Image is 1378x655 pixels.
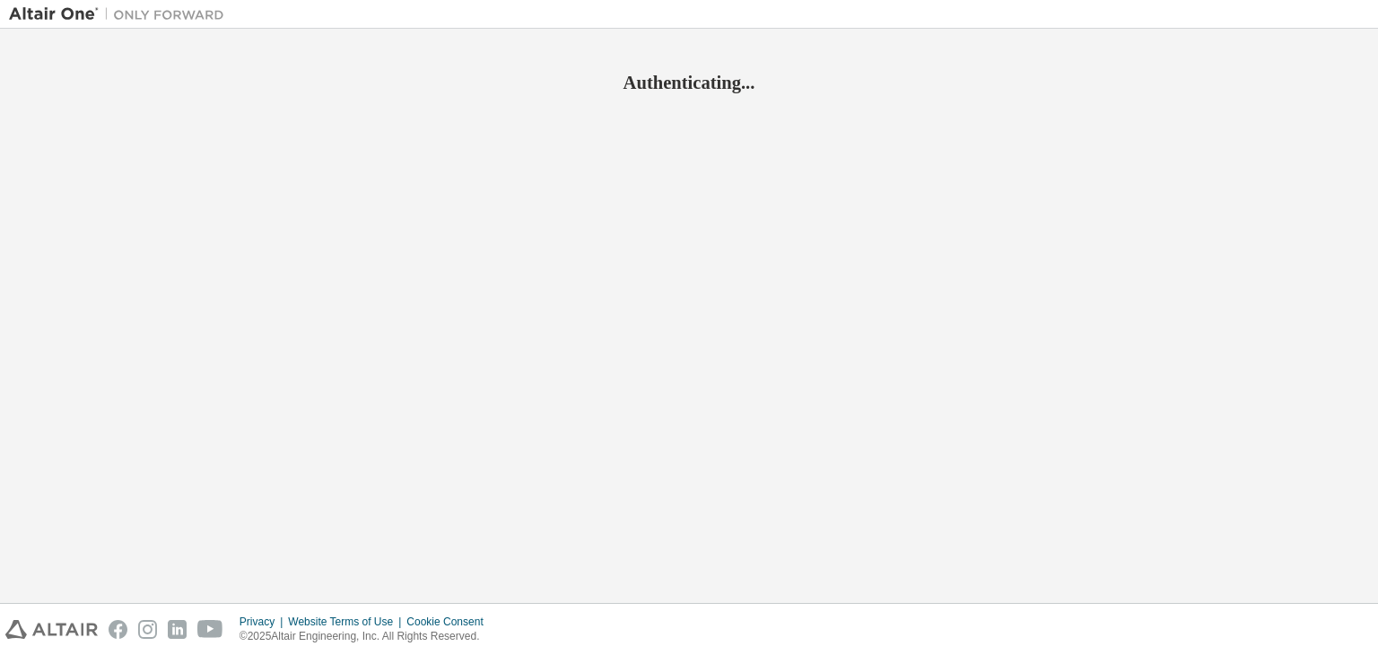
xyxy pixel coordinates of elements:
[138,620,157,639] img: instagram.svg
[9,71,1369,94] h2: Authenticating...
[288,615,406,629] div: Website Terms of Use
[240,615,288,629] div: Privacy
[406,615,493,629] div: Cookie Consent
[5,620,98,639] img: altair_logo.svg
[197,620,223,639] img: youtube.svg
[9,5,233,23] img: Altair One
[168,620,187,639] img: linkedin.svg
[109,620,127,639] img: facebook.svg
[240,629,494,644] p: © 2025 Altair Engineering, Inc. All Rights Reserved.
